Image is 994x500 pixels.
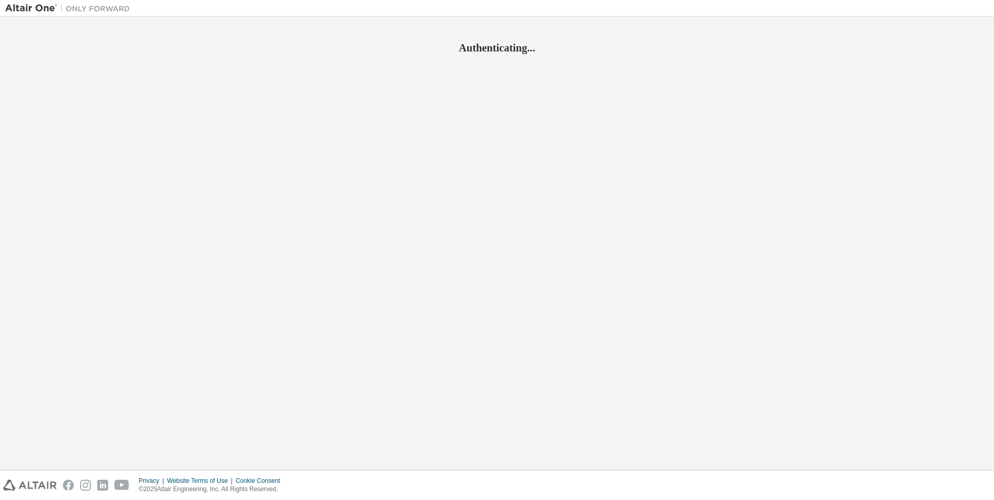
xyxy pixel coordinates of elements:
[63,480,74,491] img: facebook.svg
[80,480,91,491] img: instagram.svg
[167,477,236,485] div: Website Terms of Use
[5,3,135,14] img: Altair One
[139,485,286,494] p: © 2025 Altair Engineering, Inc. All Rights Reserved.
[5,41,989,55] h2: Authenticating...
[114,480,129,491] img: youtube.svg
[3,480,57,491] img: altair_logo.svg
[97,480,108,491] img: linkedin.svg
[236,477,286,485] div: Cookie Consent
[139,477,167,485] div: Privacy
